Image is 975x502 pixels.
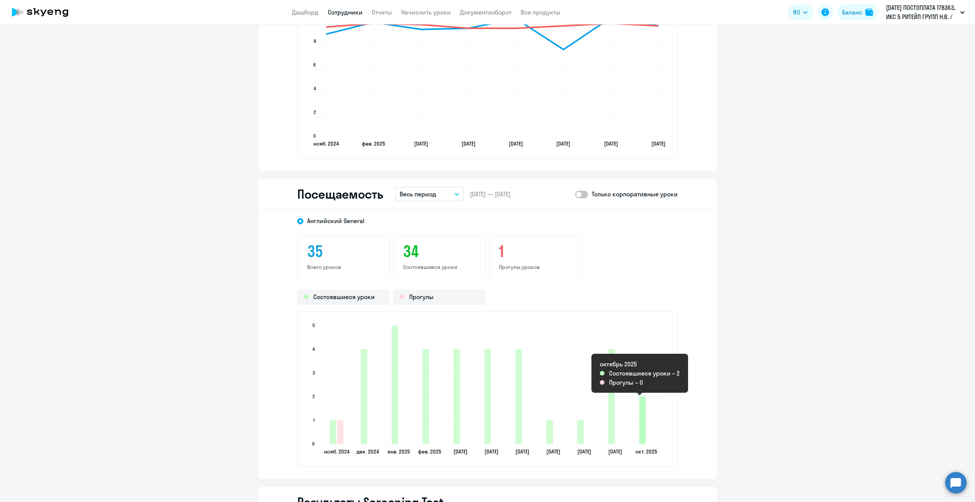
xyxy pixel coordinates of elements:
span: RU [793,8,800,17]
p: Весь период [400,189,436,199]
path: 2024-11-19T21:00:00.000Z Прогулы 1 [337,420,343,444]
path: 2024-11-19T21:00:00.000Z Состоявшиеся уроки 1 [330,420,336,444]
text: 0 [313,133,316,139]
text: [DATE] [651,140,666,147]
path: 2025-08-26T21:00:00.000Z Состоявшиеся уроки 1 [577,420,584,444]
div: Баланс [842,8,862,17]
text: фев. 2025 [418,448,441,455]
text: [DATE] [556,140,570,147]
p: Всего уроков [307,264,380,270]
text: 2 [313,394,315,399]
h2: Посещаемость [297,186,383,202]
text: [DATE] [509,140,523,147]
text: нояб. 2024 [324,448,350,455]
a: Отчеты [372,8,392,16]
text: [DATE] [515,448,530,455]
p: [DATE] ПОСТОПЛАТА 178363, ИКС 5 РИТЕЙЛ ГРУПП Н.В. / X5 RETAIL GROUP N.V. [886,3,957,21]
text: [DATE] [414,140,428,147]
path: 2025-06-03T21:00:00.000Z Состоявшиеся уроки 1 [546,420,553,444]
text: 6 [313,62,316,68]
path: 2025-04-29T21:00:00.000Z Состоявшиеся уроки 4 [484,349,491,444]
h3: 34 [403,242,476,261]
button: RU [788,5,813,20]
text: [DATE] [546,448,560,455]
path: 2025-03-25T21:00:00.000Z Состоявшиеся уроки 4 [453,349,460,444]
text: 2 [314,109,316,115]
text: [DATE] [577,448,591,455]
text: [DATE] [462,140,476,147]
div: Состоявшиеся уроки [297,290,390,305]
a: Сотрудники [328,8,363,16]
text: 5 [313,322,315,328]
a: Все продукты [521,8,560,16]
text: дек. 2024 [356,448,379,455]
h3: 35 [307,242,380,261]
text: 0 [312,441,315,447]
path: 2025-10-07T21:00:00.000Z Состоявшиеся уроки 2 [639,397,646,444]
div: Прогулы [393,290,486,305]
p: Только корпоративные уроки [592,189,678,199]
path: 2025-09-25T21:00:00.000Z Состоявшиеся уроки 4 [608,349,615,444]
text: [DATE] [608,448,622,455]
text: [DATE] [453,448,468,455]
text: 3 [313,370,315,376]
a: Начислить уроки [401,8,451,16]
h3: 1 [499,242,572,261]
text: янв. 2025 [387,448,410,455]
path: 2025-01-28T21:00:00.000Z Состоявшиеся уроки 5 [392,325,398,444]
text: 4 [313,346,315,352]
text: 4 [314,86,316,91]
path: 2025-02-25T21:00:00.000Z Состоявшиеся уроки 4 [423,349,429,444]
button: [DATE] ПОСТОПЛАТА 178363, ИКС 5 РИТЕЙЛ ГРУПП Н.В. / X5 RETAIL GROUP N.V. [882,3,969,21]
text: 1 [313,417,315,423]
text: нояб. 2024 [313,140,339,147]
span: [DATE] — [DATE] [470,190,510,198]
path: 2024-12-24T21:00:00.000Z Состоявшиеся уроки 4 [361,349,367,444]
p: Состоявшиеся уроки [403,264,476,270]
a: Документооборот [460,8,512,16]
path: 2025-05-27T21:00:00.000Z Состоявшиеся уроки 4 [515,349,522,444]
button: Весь период [395,187,464,201]
img: balance [865,8,873,16]
text: фев. 2025 [362,140,385,147]
text: [DATE] [604,140,618,147]
p: Прогулы уроков [499,264,572,270]
text: 8 [314,38,316,44]
button: Балансbalance [837,5,878,20]
text: окт. 2025 [635,448,657,455]
span: Английский General [307,217,364,225]
a: Дашборд [292,8,319,16]
text: [DATE] [484,448,499,455]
